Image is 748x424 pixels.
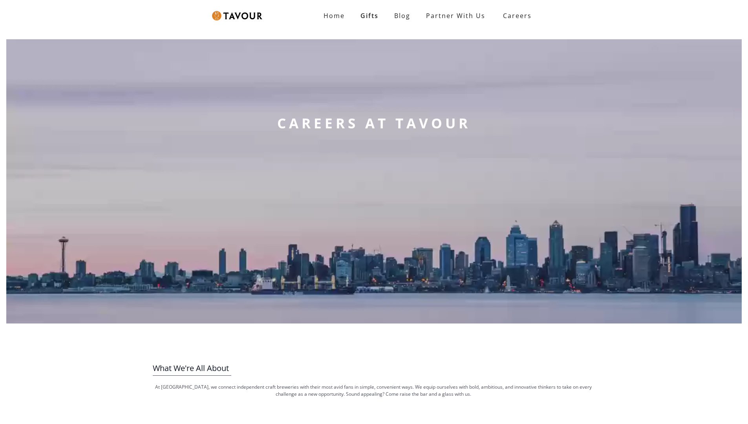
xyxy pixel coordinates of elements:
a: Careers [493,5,538,27]
strong: Home [324,11,345,20]
strong: CAREERS AT TAVOUR [277,114,471,133]
a: Gifts [353,8,386,24]
a: Blog [386,8,418,24]
h3: What We're All About [153,361,594,375]
p: At [GEOGRAPHIC_DATA], we connect independent craft breweries with their most avid fans in simple,... [153,384,594,398]
strong: Careers [503,8,532,24]
a: Home [316,8,353,24]
a: partner with us [418,8,493,24]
